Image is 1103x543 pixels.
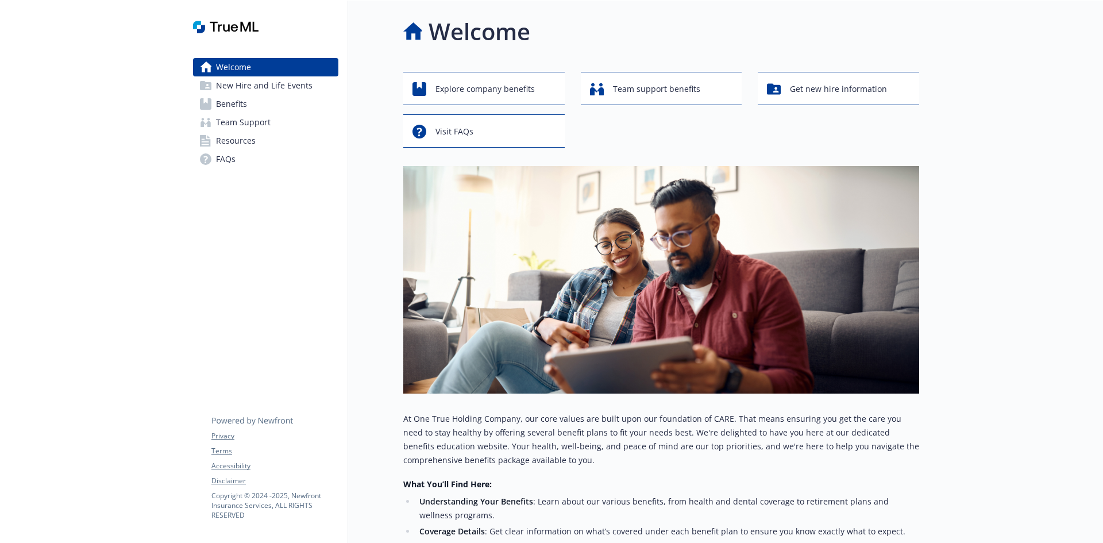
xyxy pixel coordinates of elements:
[419,526,485,537] strong: Coverage Details
[758,72,919,105] button: Get new hire information
[435,121,473,143] span: Visit FAQs
[216,113,271,132] span: Team Support
[211,446,338,456] a: Terms
[416,525,919,538] li: : Get clear information on what’s covered under each benefit plan to ensure you know exactly what...
[216,132,256,150] span: Resources
[403,412,919,467] p: At One True Holding Company, our core values are built upon our foundation of CARE. That means en...
[435,78,535,100] span: Explore company benefits
[790,78,887,100] span: Get new hire information
[403,479,492,490] strong: What You’ll Find Here:
[419,496,533,507] strong: Understanding Your Benefits
[193,95,338,113] a: Benefits
[581,72,742,105] button: Team support benefits
[403,166,919,394] img: overview page banner
[216,58,251,76] span: Welcome
[416,495,919,522] li: : Learn about our various benefits, from health and dental coverage to retirement plans and welln...
[211,476,338,486] a: Disclaimer
[193,150,338,168] a: FAQs
[403,72,565,105] button: Explore company benefits
[193,132,338,150] a: Resources
[193,76,338,95] a: New Hire and Life Events
[403,114,565,148] button: Visit FAQs
[216,150,236,168] span: FAQs
[216,76,313,95] span: New Hire and Life Events
[429,14,530,49] h1: Welcome
[193,58,338,76] a: Welcome
[613,78,700,100] span: Team support benefits
[211,431,338,441] a: Privacy
[211,491,338,520] p: Copyright © 2024 - 2025 , Newfront Insurance Services, ALL RIGHTS RESERVED
[193,113,338,132] a: Team Support
[211,461,338,471] a: Accessibility
[216,95,247,113] span: Benefits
